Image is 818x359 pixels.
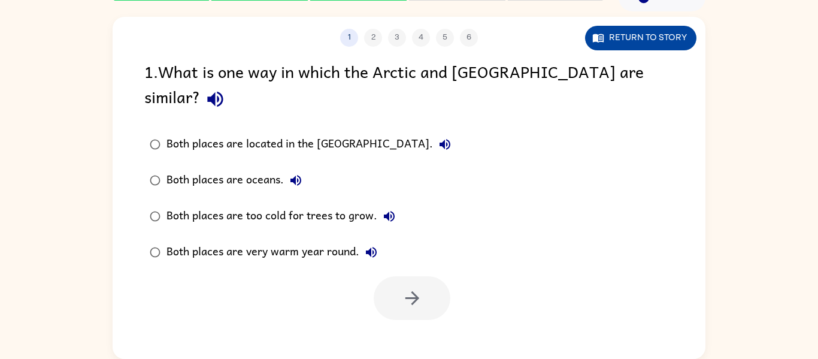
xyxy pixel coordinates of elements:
[166,240,383,264] div: Both places are very warm year round.
[377,204,401,228] button: Both places are too cold for trees to grow.
[144,59,674,114] div: 1 . What is one way in which the Arctic and [GEOGRAPHIC_DATA] are similar?
[166,168,308,192] div: Both places are oceans.
[166,132,457,156] div: Both places are located in the [GEOGRAPHIC_DATA].
[359,240,383,264] button: Both places are very warm year round.
[340,29,358,47] button: 1
[433,132,457,156] button: Both places are located in the [GEOGRAPHIC_DATA].
[166,204,401,228] div: Both places are too cold for trees to grow.
[284,168,308,192] button: Both places are oceans.
[585,26,696,50] button: Return to story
